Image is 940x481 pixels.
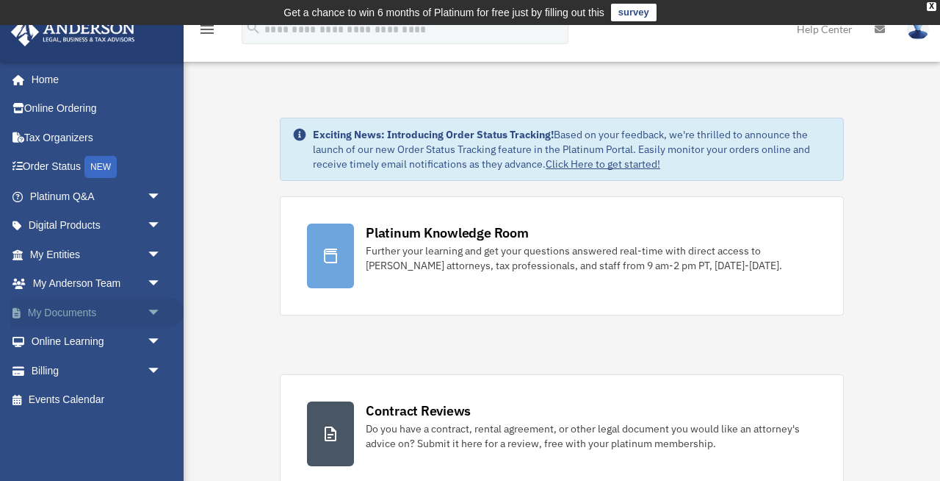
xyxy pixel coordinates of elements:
div: Based on your feedback, we're thrilled to announce the launch of our new Order Status Tracking fe... [313,127,831,171]
a: menu [198,26,216,38]
span: arrow_drop_down [147,211,176,241]
a: Platinum Q&Aarrow_drop_down [10,182,184,211]
span: arrow_drop_down [147,182,176,212]
a: My Anderson Teamarrow_drop_down [10,269,184,299]
a: Platinum Knowledge Room Further your learning and get your questions answered real-time with dire... [280,196,844,316]
a: My Documentsarrow_drop_down [10,298,184,327]
a: Order StatusNEW [10,152,184,182]
div: Contract Reviews [366,402,471,420]
span: arrow_drop_down [147,327,176,357]
a: Digital Productsarrow_drop_down [10,211,184,240]
a: Events Calendar [10,385,184,415]
a: Click Here to get started! [546,157,660,171]
a: My Entitiesarrow_drop_down [10,240,184,269]
i: menu [198,21,216,38]
div: close [927,2,936,11]
span: arrow_drop_down [147,269,176,299]
div: Get a chance to win 6 months of Platinum for free just by filling out this [283,4,604,21]
span: arrow_drop_down [147,298,176,328]
a: Billingarrow_drop_down [10,356,184,385]
a: Tax Organizers [10,123,184,152]
div: Further your learning and get your questions answered real-time with direct access to [PERSON_NAM... [366,243,817,273]
a: survey [611,4,657,21]
a: Online Learningarrow_drop_down [10,327,184,357]
div: Platinum Knowledge Room [366,224,529,242]
a: Home [10,65,176,94]
span: arrow_drop_down [147,356,176,386]
img: User Pic [907,18,929,40]
strong: Exciting News: Introducing Order Status Tracking! [313,128,554,141]
span: arrow_drop_down [147,240,176,270]
div: NEW [84,156,117,178]
img: Anderson Advisors Platinum Portal [7,18,140,46]
div: Do you have a contract, rental agreement, or other legal document you would like an attorney's ad... [366,421,817,451]
a: Online Ordering [10,94,184,124]
i: search [245,20,261,36]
